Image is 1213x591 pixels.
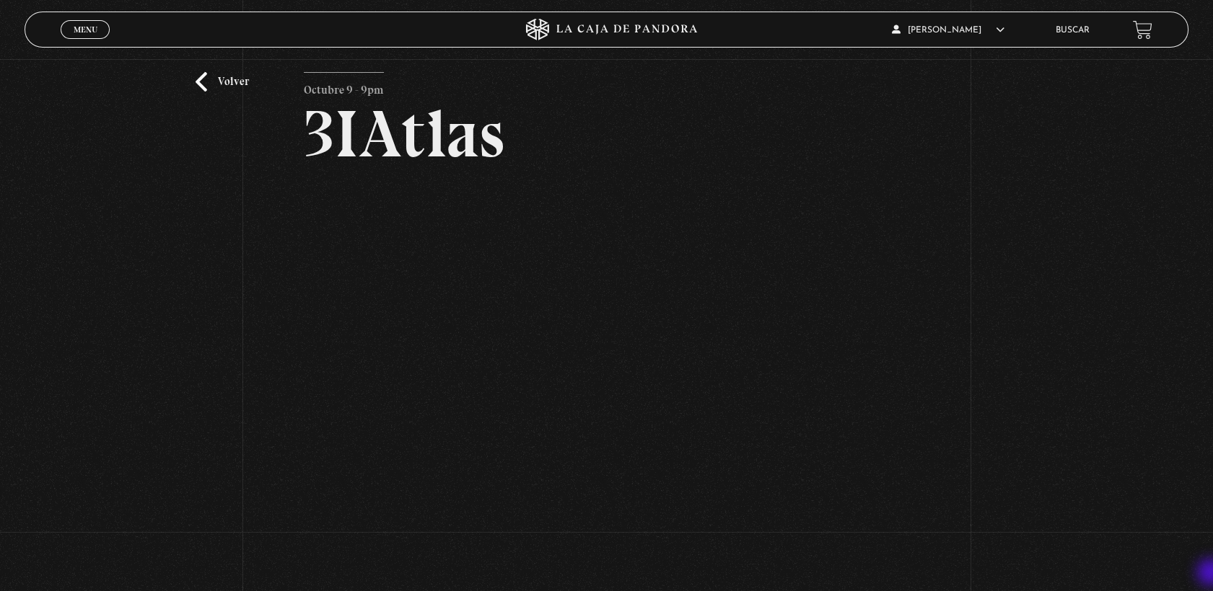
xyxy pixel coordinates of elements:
span: Cerrar [69,37,102,48]
span: [PERSON_NAME] [892,26,1004,35]
iframe: Dailymotion video player – 3IATLAS [304,189,909,529]
span: Menu [74,25,97,34]
a: Volver [196,72,249,92]
a: View your shopping cart [1133,20,1152,40]
p: Octubre 9 - 9pm [304,72,384,101]
a: Buscar [1056,26,1090,35]
h2: 3IAtlas [304,101,909,167]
